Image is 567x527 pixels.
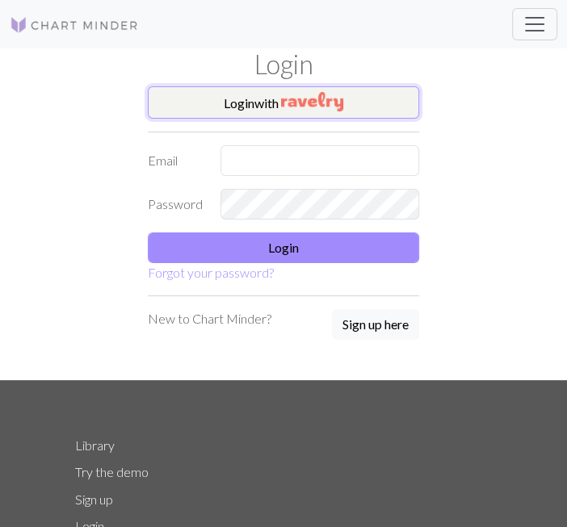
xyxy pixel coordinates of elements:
[75,464,149,479] a: Try the demo
[65,48,502,80] h1: Login
[148,309,271,328] p: New to Chart Minder?
[332,309,419,340] button: Sign up here
[75,491,113,507] a: Sign up
[138,189,211,220] label: Password
[148,86,419,119] button: Loginwith
[512,8,557,40] button: Toggle navigation
[148,232,419,263] button: Login
[281,92,343,111] img: Ravelry
[75,437,115,453] a: Library
[138,145,211,176] label: Email
[10,15,139,35] img: Logo
[332,309,419,341] a: Sign up here
[148,265,274,280] a: Forgot your password?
